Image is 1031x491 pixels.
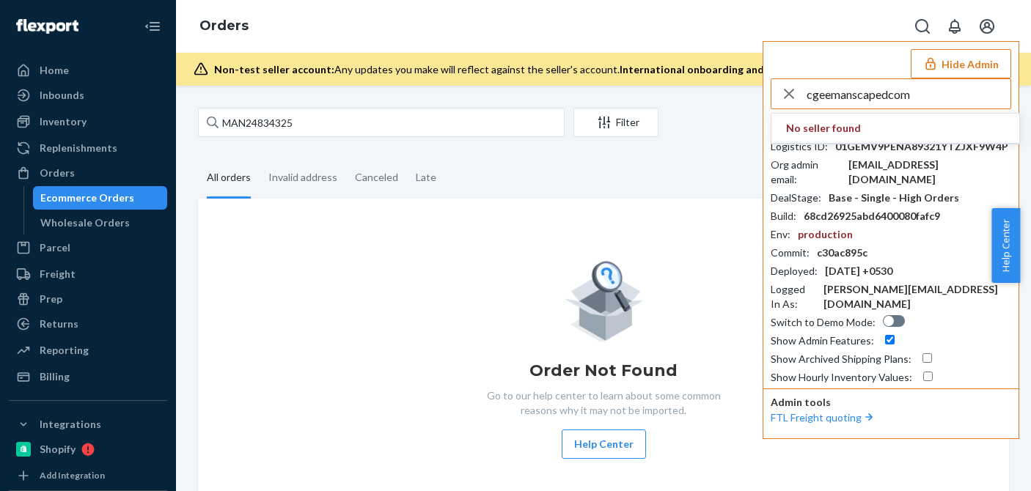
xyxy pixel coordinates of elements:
div: Reporting [40,343,89,358]
div: 01GEMV9PENA89321YTZJXF9W4P [835,139,1008,154]
div: [DATE] +0530 [825,264,892,278]
button: Open notifications [940,12,969,41]
div: All orders [207,158,251,199]
div: Invalid address [268,158,337,196]
div: [EMAIL_ADDRESS][DOMAIN_NAME] [848,158,1011,187]
span: Non-test seller account: [214,63,334,75]
div: Freight [40,267,76,281]
button: Open account menu [972,12,1002,41]
div: Org admin email : [771,158,841,187]
a: Parcel [9,236,167,259]
div: Show Archived Shipping Plans : [771,352,911,366]
div: Shopify [40,442,76,457]
button: Close Navigation [138,12,167,41]
div: Env : [771,227,790,242]
div: Parcel [40,240,70,255]
button: Help Center [562,429,646,459]
div: Ecommerce Orders [40,191,134,205]
a: Returns [9,312,167,336]
a: Freight [9,262,167,286]
h1: Order Not Found [529,359,678,383]
a: Prep [9,287,167,311]
div: [PERSON_NAME][EMAIL_ADDRESS][DOMAIN_NAME] [823,282,1011,311]
div: c30ac895c [817,245,867,260]
div: Any updates you make will reflect against the seller's account. [214,62,999,77]
a: Inbounds [9,84,167,107]
input: Search or paste seller ID [807,79,1010,108]
strong: No seller found [786,121,861,136]
input: Search orders [198,108,565,137]
div: Orders [40,166,75,180]
div: Home [40,63,69,78]
div: Wholesale Orders [40,215,130,230]
div: Logistics ID : [771,139,828,154]
a: Replenishments [9,136,167,160]
div: Replenishments [40,141,117,155]
div: Logged In As : [771,282,816,311]
div: Canceled [355,158,398,196]
div: production [798,227,853,242]
a: Shopify [9,438,167,461]
p: Go to our help center to learn about some common reasons why it may not be imported. [475,388,732,418]
button: Hide Admin [911,49,1011,78]
a: Inventory [9,110,167,133]
div: Build : [771,209,796,224]
div: 68cd26925abd6400080fafc9 [804,209,940,224]
a: Add Integration [9,467,167,484]
a: Orders [9,161,167,185]
a: Billing [9,365,167,388]
img: Empty list [564,257,644,342]
ol: breadcrumbs [188,5,260,48]
div: Base - Single - High Orders [829,191,959,205]
div: Prep [40,292,62,306]
div: Add Integration [40,469,105,481]
a: Home [9,59,167,82]
div: Show Hourly Inventory Values : [771,370,912,385]
a: FTL Freight quoting [771,411,876,424]
div: DealStage : [771,191,821,205]
button: Filter [573,108,658,137]
div: Inventory [40,114,87,129]
a: Wholesale Orders [33,211,168,235]
div: Show Admin Features : [771,333,874,348]
a: Reporting [9,339,167,362]
p: Admin tools [771,395,1011,410]
div: Returns [40,317,78,331]
button: Help Center [991,208,1020,283]
div: Commit : [771,245,810,260]
div: Deployed : [771,264,818,278]
a: Ecommerce Orders [33,186,168,210]
button: Open Search Box [908,12,937,41]
div: Late [416,158,436,196]
div: Integrations [40,417,101,432]
img: Flexport logo [16,19,78,34]
button: Integrations [9,413,167,436]
span: International onboarding and inbounding may not work during impersonation. [620,63,999,75]
div: Filter [574,115,658,130]
div: Switch to Demo Mode : [771,315,876,330]
div: Billing [40,369,70,384]
a: Orders [199,18,249,34]
div: Inbounds [40,88,84,103]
